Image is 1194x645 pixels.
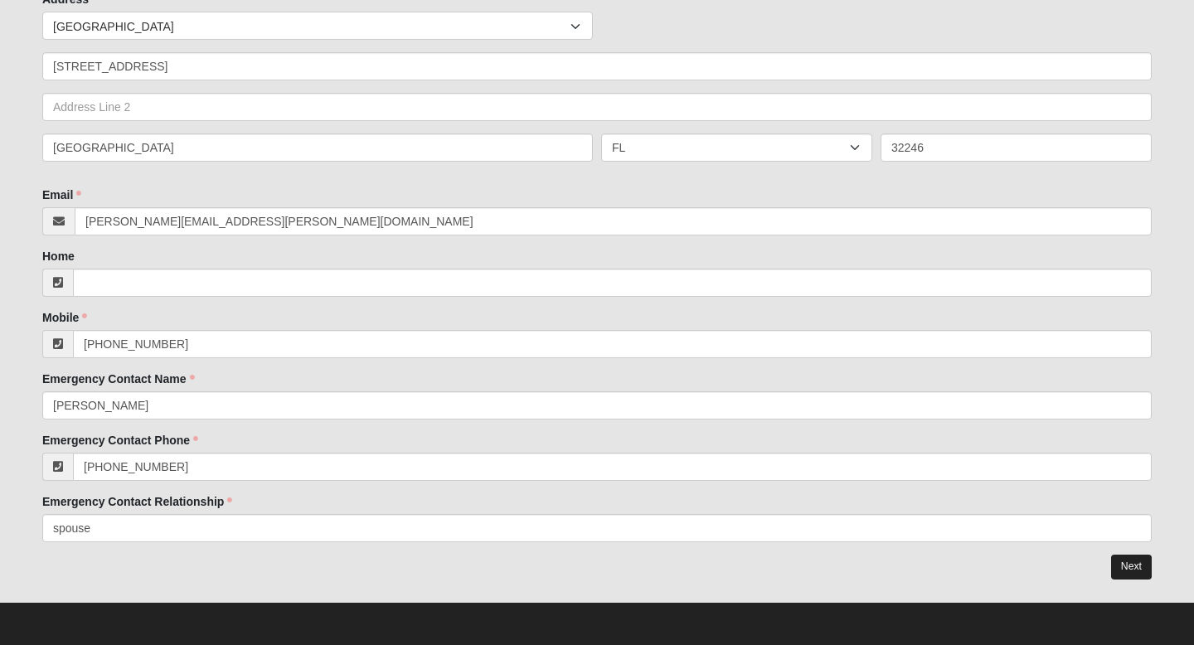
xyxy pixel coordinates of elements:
label: Mobile [42,309,87,326]
label: Home [42,248,75,264]
input: Address Line 2 [42,93,1152,121]
input: Zip [881,133,1152,162]
label: Email [42,187,81,203]
label: Emergency Contact Phone [42,432,198,449]
label: Emergency Contact Name [42,371,195,387]
label: Emergency Contact Relationship [42,493,232,510]
input: City [42,133,593,162]
a: Next [1111,555,1152,579]
input: Address Line 1 [42,52,1152,80]
span: [GEOGRAPHIC_DATA] [53,12,570,41]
